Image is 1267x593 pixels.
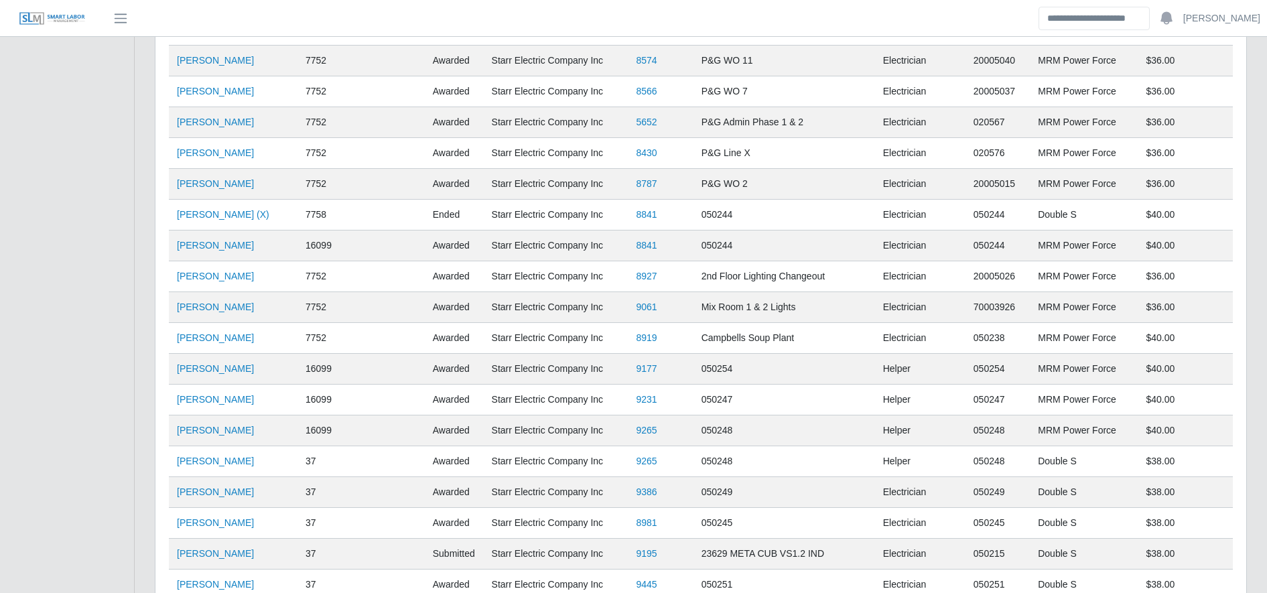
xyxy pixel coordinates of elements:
[965,385,1030,415] td: 050247
[297,415,351,446] td: 16099
[1030,539,1138,570] td: Double S
[177,332,254,343] a: [PERSON_NAME]
[693,385,875,415] td: 050247
[1030,230,1138,261] td: MRM Power Force
[484,261,628,292] td: Starr Electric Company Inc
[636,86,657,96] a: 8566
[425,138,484,169] td: awarded
[177,178,254,189] a: [PERSON_NAME]
[693,76,875,107] td: P&G WO 7
[875,261,965,292] td: Electrician
[1138,107,1233,138] td: $36.00
[875,200,965,230] td: Electrician
[297,230,351,261] td: 16099
[425,508,484,539] td: awarded
[636,271,657,281] a: 8927
[1039,7,1150,30] input: Search
[297,261,351,292] td: 7752
[484,446,628,477] td: Starr Electric Company Inc
[636,55,657,66] a: 8574
[177,240,254,251] a: [PERSON_NAME]
[1138,385,1233,415] td: $40.00
[297,46,351,76] td: 7752
[425,230,484,261] td: awarded
[297,200,351,230] td: 7758
[636,548,657,559] a: 9195
[693,261,875,292] td: 2nd Floor Lighting Changeout
[1138,354,1233,385] td: $40.00
[297,477,351,508] td: 37
[177,425,254,436] a: [PERSON_NAME]
[875,508,965,539] td: Electrician
[1138,323,1233,354] td: $40.00
[1030,323,1138,354] td: MRM Power Force
[636,425,657,436] a: 9265
[636,363,657,374] a: 9177
[965,354,1030,385] td: 050254
[1138,230,1233,261] td: $40.00
[1138,261,1233,292] td: $36.00
[693,415,875,446] td: 050248
[297,138,351,169] td: 7752
[875,446,965,477] td: Helper
[693,508,875,539] td: 050245
[297,323,351,354] td: 7752
[1138,446,1233,477] td: $38.00
[1030,508,1138,539] td: Double S
[297,539,351,570] td: 37
[425,446,484,477] td: awarded
[484,415,628,446] td: Starr Electric Company Inc
[636,117,657,127] a: 5652
[636,394,657,405] a: 9231
[693,200,875,230] td: 050244
[875,354,965,385] td: Helper
[484,292,628,323] td: Starr Electric Company Inc
[636,240,657,251] a: 8841
[1138,415,1233,446] td: $40.00
[297,446,351,477] td: 37
[965,539,1030,570] td: 050215
[693,323,875,354] td: Campbells Soup Plant
[177,302,254,312] a: [PERSON_NAME]
[425,261,484,292] td: awarded
[484,107,628,138] td: Starr Electric Company Inc
[425,169,484,200] td: awarded
[425,46,484,76] td: awarded
[177,55,254,66] a: [PERSON_NAME]
[636,517,657,528] a: 8981
[297,385,351,415] td: 16099
[636,178,657,189] a: 8787
[425,415,484,446] td: awarded
[484,354,628,385] td: Starr Electric Company Inc
[297,107,351,138] td: 7752
[693,354,875,385] td: 050254
[1138,539,1233,570] td: $38.00
[965,508,1030,539] td: 050245
[1138,292,1233,323] td: $36.00
[484,200,628,230] td: Starr Electric Company Inc
[875,230,965,261] td: Electrician
[1030,76,1138,107] td: MRM Power Force
[425,323,484,354] td: awarded
[965,323,1030,354] td: 050238
[1138,138,1233,169] td: $36.00
[965,76,1030,107] td: 20005037
[177,456,254,466] a: [PERSON_NAME]
[425,200,484,230] td: ended
[875,46,965,76] td: Electrician
[693,477,875,508] td: 050249
[875,477,965,508] td: Electrician
[875,415,965,446] td: Helper
[1138,477,1233,508] td: $38.00
[177,486,254,497] a: [PERSON_NAME]
[965,230,1030,261] td: 050244
[965,477,1030,508] td: 050249
[875,138,965,169] td: Electrician
[425,76,484,107] td: awarded
[965,138,1030,169] td: 020576
[693,292,875,323] td: Mix Room 1 & 2 Lights
[636,209,657,220] a: 8841
[425,107,484,138] td: awarded
[425,354,484,385] td: awarded
[425,477,484,508] td: awarded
